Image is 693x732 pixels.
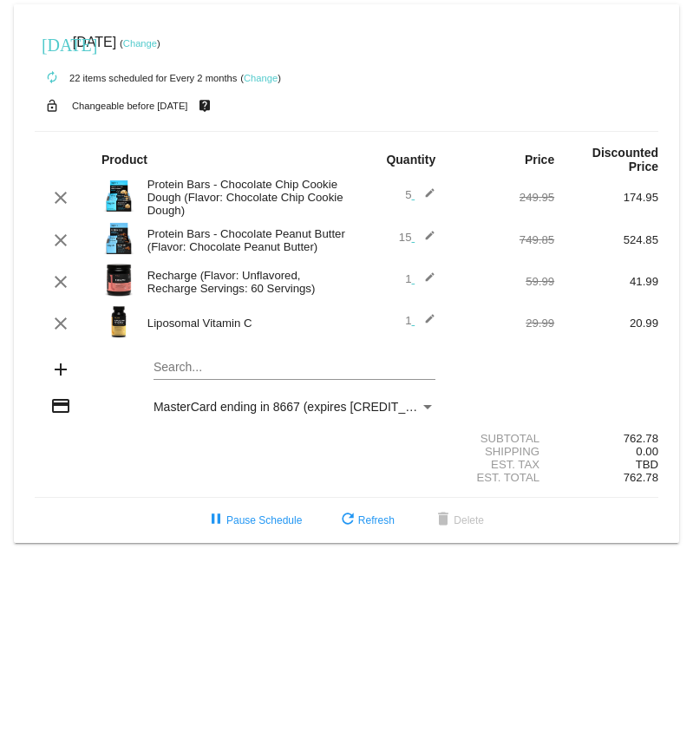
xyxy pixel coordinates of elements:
[324,505,409,536] button: Refresh
[194,95,215,117] mat-icon: live_help
[101,153,147,167] strong: Product
[101,179,136,213] img: Image-1-Carousel-Protein-Bar-CCD-transp.png
[433,514,484,526] span: Delete
[101,304,136,339] img: Image-1-Carousel-Vitamin-C-Photoshoped-1000x1000-1.png
[192,505,316,536] button: Pause Schedule
[450,317,554,330] div: 29.99
[419,505,498,536] button: Delete
[554,317,658,330] div: 20.99
[240,73,281,83] small: ( )
[120,38,160,49] small: ( )
[337,514,395,526] span: Refresh
[50,187,71,208] mat-icon: clear
[636,458,658,471] span: TBD
[415,230,435,251] mat-icon: edit
[405,272,435,285] span: 1
[50,359,71,380] mat-icon: add
[101,221,136,256] img: Image-1-Carousel-Protein-Bar-CPB-transp.png
[139,227,347,253] div: Protein Bars - Chocolate Peanut Butter (Flavor: Chocolate Peanut Butter)
[72,101,188,111] small: Changeable before [DATE]
[123,38,157,49] a: Change
[415,313,435,334] mat-icon: edit
[415,271,435,292] mat-icon: edit
[386,153,435,167] strong: Quantity
[592,146,658,173] strong: Discounted Price
[50,271,71,292] mat-icon: clear
[554,432,658,445] div: 762.78
[206,510,226,531] mat-icon: pause
[525,153,554,167] strong: Price
[554,233,658,246] div: 524.85
[450,432,554,445] div: Subtotal
[42,68,62,88] mat-icon: autorenew
[624,471,658,484] span: 762.78
[50,313,71,334] mat-icon: clear
[450,191,554,204] div: 249.95
[450,458,554,471] div: Est. Tax
[433,510,454,531] mat-icon: delete
[399,231,435,244] span: 15
[206,514,302,526] span: Pause Schedule
[139,317,347,330] div: Liposomal Vitamin C
[450,445,554,458] div: Shipping
[139,178,347,217] div: Protein Bars - Chocolate Chip Cookie Dough (Flavor: Chocolate Chip Cookie Dough)
[154,361,435,375] input: Search...
[139,269,347,295] div: Recharge (Flavor: Unflavored, Recharge Servings: 60 Servings)
[405,188,435,201] span: 5
[450,275,554,288] div: 59.99
[101,263,136,297] img: Recharge-60S-bottle-Image-Carousel-Unflavored.png
[450,233,554,246] div: 749.85
[337,510,358,531] mat-icon: refresh
[154,400,485,414] span: MasterCard ending in 8667 (expires [CREDIT_CARD_DATA])
[154,400,435,414] mat-select: Payment Method
[554,275,658,288] div: 41.99
[636,445,658,458] span: 0.00
[450,471,554,484] div: Est. Total
[554,191,658,204] div: 174.95
[50,395,71,416] mat-icon: credit_card
[415,187,435,208] mat-icon: edit
[42,95,62,117] mat-icon: lock_open
[50,230,71,251] mat-icon: clear
[405,314,435,327] span: 1
[42,33,62,54] mat-icon: [DATE]
[244,73,278,83] a: Change
[35,73,237,83] small: 22 items scheduled for Every 2 months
